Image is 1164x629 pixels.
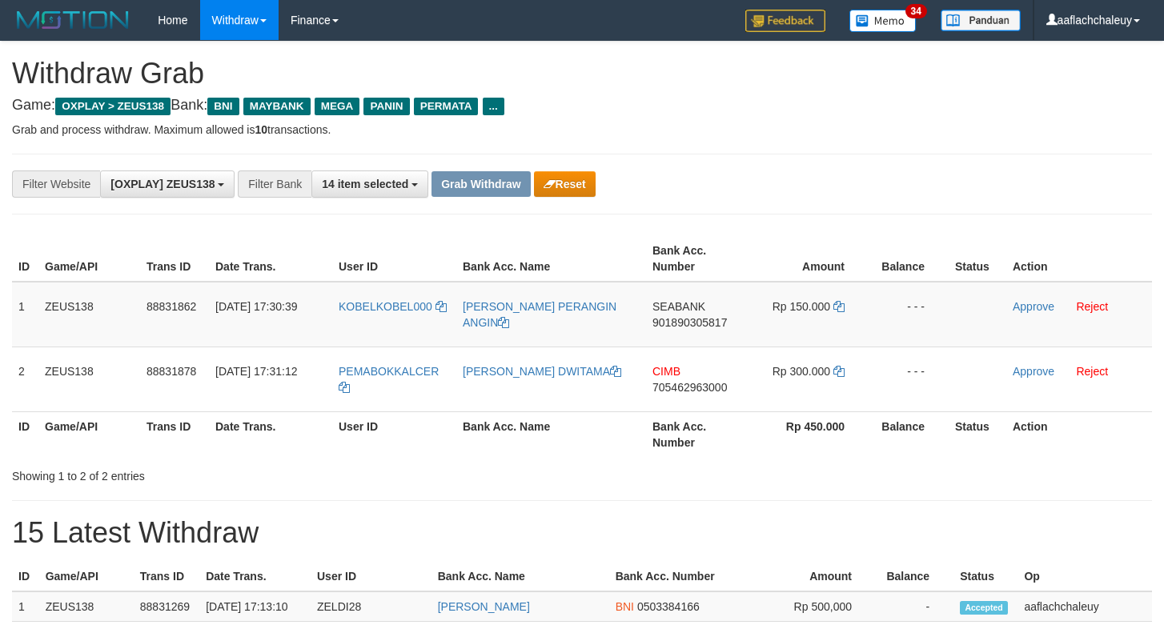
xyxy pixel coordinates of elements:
td: - - - [869,282,949,347]
th: Game/API [38,411,140,457]
span: CIMB [652,365,680,378]
div: Showing 1 to 2 of 2 entries [12,462,473,484]
span: Rp 150.000 [773,300,830,313]
td: [DATE] 17:13:10 [199,591,311,622]
span: BNI [207,98,239,115]
img: Button%20Memo.svg [849,10,917,32]
img: Feedback.jpg [745,10,825,32]
th: Bank Acc. Number [609,562,763,591]
span: PERMATA [414,98,479,115]
th: Balance [869,411,949,457]
td: aaflachchaleuy [1017,591,1152,622]
th: User ID [332,236,456,282]
a: [PERSON_NAME] DWITAMA [463,365,621,378]
td: ZEUS138 [38,347,140,411]
th: Trans ID [140,411,209,457]
th: Balance [876,562,953,591]
th: Status [953,562,1017,591]
td: 2 [12,347,38,411]
span: SEABANK [652,300,705,313]
span: ... [483,98,504,115]
a: Copy 150000 to clipboard [833,300,845,313]
th: ID [12,236,38,282]
h4: Game: Bank: [12,98,1152,114]
span: Copy 705462963000 to clipboard [652,381,727,394]
div: Filter Bank [238,170,311,198]
a: KOBELKOBEL000 [339,300,447,313]
a: Reject [1076,300,1108,313]
td: 88831269 [134,591,199,622]
a: Approve [1013,365,1054,378]
span: BNI [616,600,634,613]
span: 14 item selected [322,178,408,190]
th: User ID [332,411,456,457]
a: [PERSON_NAME] PERANGIN ANGIN [463,300,616,329]
th: Trans ID [140,236,209,282]
button: 14 item selected [311,170,428,198]
th: Action [1006,236,1152,282]
th: Date Trans. [209,236,332,282]
span: PANIN [363,98,409,115]
button: Grab Withdraw [431,171,530,197]
span: [DATE] 17:31:12 [215,365,297,378]
div: Filter Website [12,170,100,198]
a: [PERSON_NAME] [438,600,530,613]
span: Accepted [960,601,1008,615]
td: ZELDI28 [311,591,431,622]
td: - [876,591,953,622]
th: Amount [748,236,869,282]
th: Bank Acc. Name [456,236,646,282]
img: panduan.png [941,10,1021,31]
td: - - - [869,347,949,411]
span: [DATE] 17:30:39 [215,300,297,313]
th: Op [1017,562,1152,591]
img: MOTION_logo.png [12,8,134,32]
th: Bank Acc. Number [646,411,748,457]
p: Grab and process withdraw. Maximum allowed is transactions. [12,122,1152,138]
td: ZEUS138 [39,591,134,622]
th: Trans ID [134,562,199,591]
button: [OXPLAY] ZEUS138 [100,170,235,198]
th: Bank Acc. Name [431,562,609,591]
span: [OXPLAY] ZEUS138 [110,178,215,190]
h1: 15 Latest Withdraw [12,517,1152,549]
a: Approve [1013,300,1054,313]
td: ZEUS138 [38,282,140,347]
th: Bank Acc. Name [456,411,646,457]
span: 34 [905,4,927,18]
td: 1 [12,282,38,347]
strong: 10 [255,123,267,136]
th: Game/API [38,236,140,282]
a: Copy 300000 to clipboard [833,365,845,378]
th: ID [12,562,39,591]
span: MEGA [315,98,360,115]
h1: Withdraw Grab [12,58,1152,90]
th: Game/API [39,562,134,591]
th: Amount [762,562,876,591]
th: Status [949,236,1006,282]
td: 1 [12,591,39,622]
span: KOBELKOBEL000 [339,300,432,313]
th: User ID [311,562,431,591]
span: Rp 300.000 [773,365,830,378]
span: 88831862 [147,300,196,313]
span: Copy 0503384166 to clipboard [637,600,700,613]
th: ID [12,411,38,457]
th: Action [1006,411,1152,457]
span: MAYBANK [243,98,311,115]
th: Date Trans. [199,562,311,591]
th: Date Trans. [209,411,332,457]
a: PEMABOKKALCER [339,365,439,394]
td: Rp 500,000 [762,591,876,622]
button: Reset [534,171,596,197]
span: 88831878 [147,365,196,378]
span: OXPLAY > ZEUS138 [55,98,171,115]
th: Bank Acc. Number [646,236,748,282]
th: Status [949,411,1006,457]
span: PEMABOKKALCER [339,365,439,378]
a: Reject [1076,365,1108,378]
th: Balance [869,236,949,282]
span: Copy 901890305817 to clipboard [652,316,727,329]
th: Rp 450.000 [748,411,869,457]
